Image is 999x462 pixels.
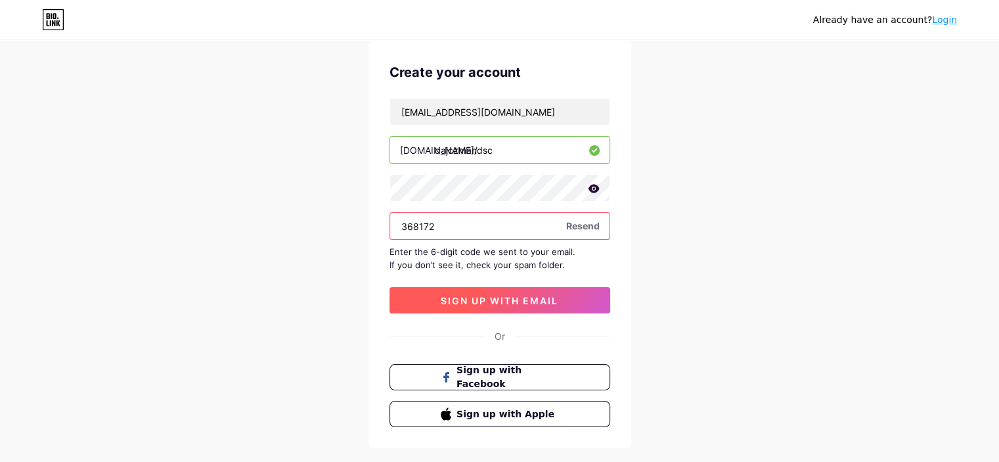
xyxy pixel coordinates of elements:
[390,213,610,239] input: Paste login code
[456,363,558,391] span: Sign up with Facebook
[389,62,610,82] div: Create your account
[390,137,610,163] input: username
[456,407,558,421] span: Sign up with Apple
[813,13,957,27] div: Already have an account?
[389,401,610,427] button: Sign up with Apple
[566,219,600,233] span: Resend
[390,99,610,125] input: Email
[495,329,505,343] div: Or
[389,287,610,313] button: sign up with email
[400,143,477,157] div: [DOMAIN_NAME]/
[389,364,610,390] button: Sign up with Facebook
[441,295,558,306] span: sign up with email
[389,245,610,271] div: Enter the 6-digit code we sent to your email. If you don’t see it, check your spam folder.
[932,14,957,25] a: Login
